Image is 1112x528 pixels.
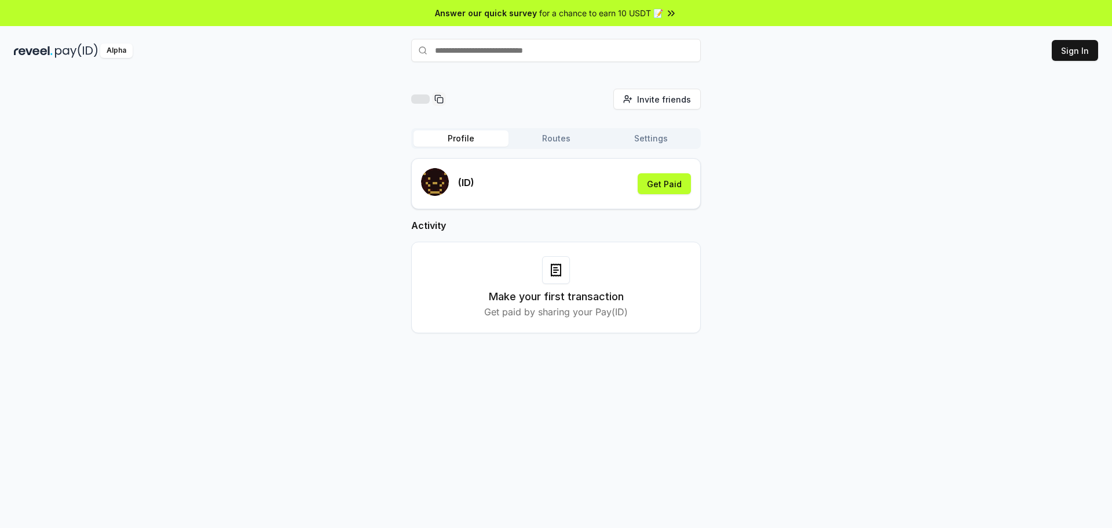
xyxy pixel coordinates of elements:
[100,43,133,58] div: Alpha
[637,93,691,105] span: Invite friends
[414,130,509,147] button: Profile
[489,289,624,305] h3: Make your first transaction
[613,89,701,110] button: Invite friends
[435,7,537,19] span: Answer our quick survey
[1052,40,1098,61] button: Sign In
[638,173,691,194] button: Get Paid
[458,176,474,190] p: (ID)
[603,130,698,147] button: Settings
[484,305,628,319] p: Get paid by sharing your Pay(ID)
[509,130,603,147] button: Routes
[55,43,98,58] img: pay_id
[539,7,663,19] span: for a chance to earn 10 USDT 📝
[411,219,701,232] h2: Activity
[14,43,53,58] img: reveel_dark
